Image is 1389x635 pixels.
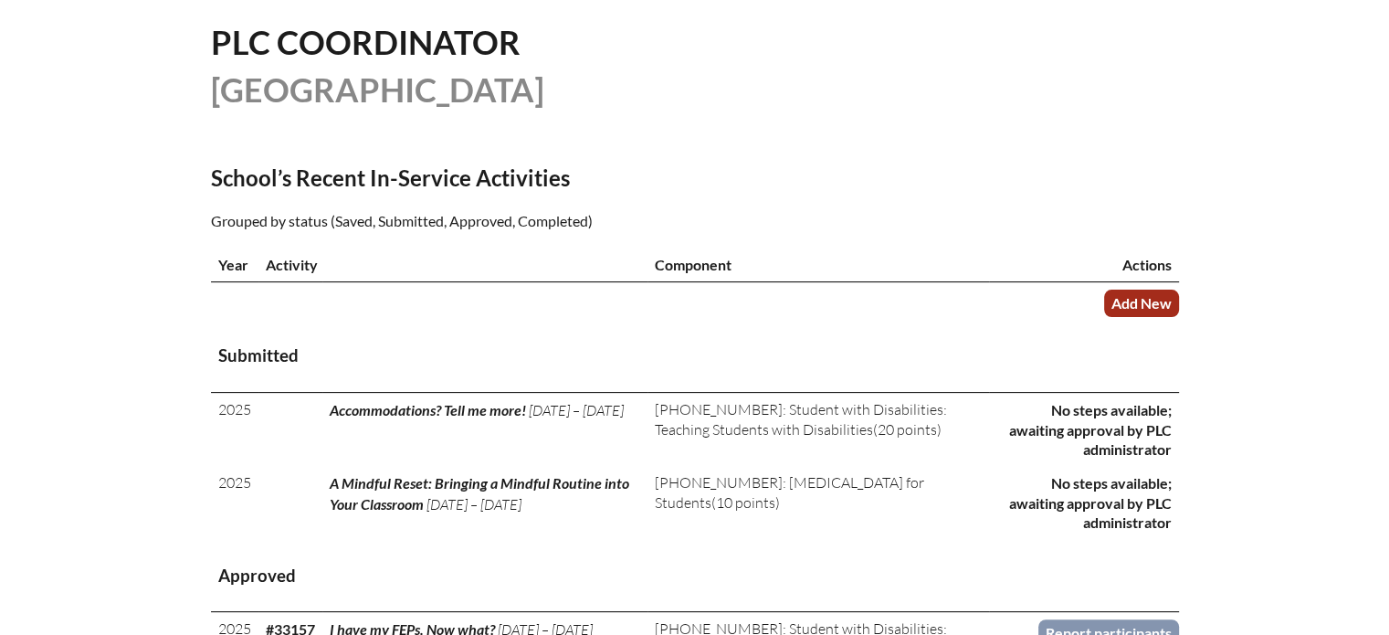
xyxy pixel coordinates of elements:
[330,474,629,512] span: A Mindful Reset: Bringing a Mindful Routine into Your Classroom
[426,495,521,513] span: [DATE] – [DATE]
[211,393,258,467] td: 2025
[1104,290,1179,316] a: Add New
[218,344,1172,367] h3: Submitted
[529,401,624,419] span: [DATE] – [DATE]
[655,473,924,511] span: [PHONE_NUMBER]: [MEDICAL_DATA] for Students
[211,466,258,539] td: 2025
[211,164,854,191] h2: School’s Recent In-Service Activities
[655,400,947,438] span: [PHONE_NUMBER]: Student with Disabilities: Teaching Students with Disabilities
[211,69,544,110] span: [GEOGRAPHIC_DATA]
[211,248,258,282] th: Year
[211,209,854,233] p: Grouped by status (Saved, Submitted, Approved, Completed)
[218,565,1172,587] h3: Approved
[647,393,989,467] td: (20 points)
[647,248,989,282] th: Component
[330,401,526,418] span: Accommodations? Tell me more!
[647,466,989,539] td: (10 points)
[996,473,1172,532] p: No steps available; awaiting approval by PLC administrator
[211,22,521,62] span: PLC Coordinator
[996,400,1172,459] p: No steps available; awaiting approval by PLC administrator
[989,248,1179,282] th: Actions
[258,248,647,282] th: Activity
